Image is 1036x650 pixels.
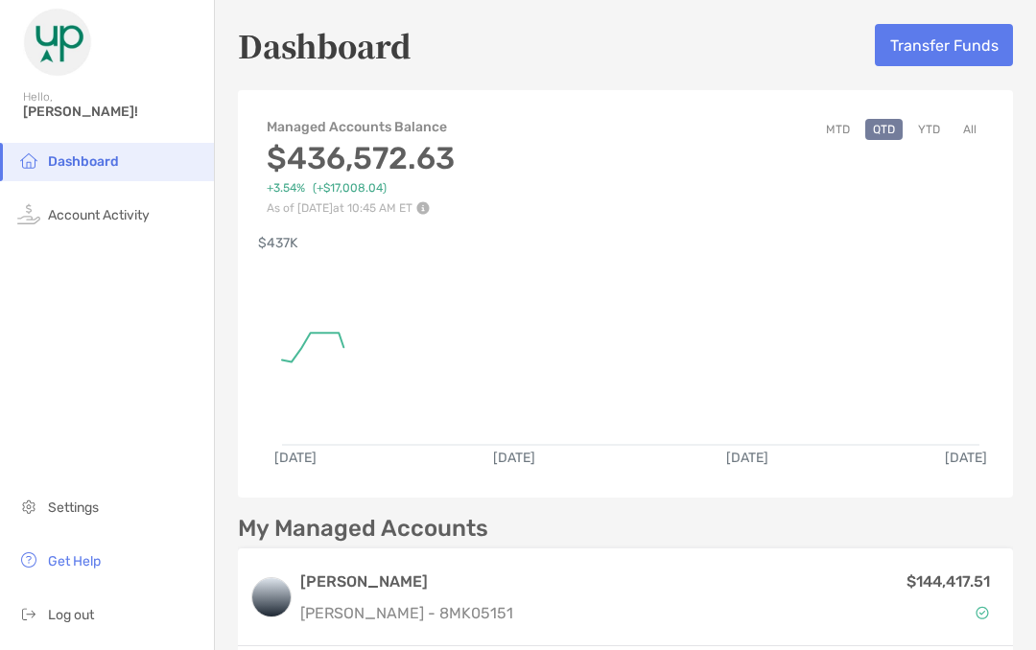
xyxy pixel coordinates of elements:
img: Account Status icon [976,606,989,619]
img: Zoe Logo [23,8,92,77]
text: [DATE] [493,450,535,466]
p: [PERSON_NAME] - 8MK05151 [300,601,513,625]
p: $144,417.51 [906,569,990,593]
button: MTD [818,119,858,140]
button: All [955,119,984,140]
img: activity icon [17,202,40,225]
span: [PERSON_NAME]! [23,104,202,120]
img: Performance Info [416,201,430,215]
h5: Dashboard [238,23,412,67]
img: logo account [252,578,291,616]
text: [DATE] [945,450,987,466]
img: logout icon [17,602,40,625]
img: settings icon [17,495,40,518]
span: +3.54% [267,181,305,196]
span: Settings [48,499,99,516]
h3: $436,572.63 [267,140,455,176]
h4: Managed Accounts Balance [267,119,455,135]
text: [DATE] [274,450,317,466]
span: Account Activity [48,207,150,223]
text: [DATE] [726,450,768,466]
span: Get Help [48,553,101,569]
button: YTD [910,119,948,140]
button: Transfer Funds [875,24,1013,66]
img: household icon [17,149,40,172]
img: get-help icon [17,548,40,571]
p: As of [DATE] at 10:45 AM ET [267,201,455,215]
text: $437K [258,235,298,251]
h3: [PERSON_NAME] [300,570,513,593]
span: ( +$17,008.04 ) [313,181,387,196]
button: QTD [865,119,903,140]
span: Log out [48,607,94,623]
p: My Managed Accounts [238,517,488,541]
span: Dashboard [48,153,119,170]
